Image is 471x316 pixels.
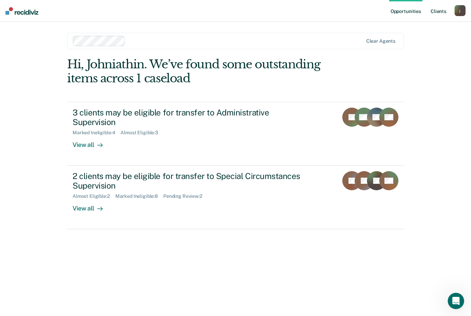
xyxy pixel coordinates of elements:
[163,193,208,199] div: Pending Review : 2
[67,57,336,85] div: Hi, Johniathin. We’ve found some outstanding items across 1 caseload
[73,108,313,127] div: 3 clients may be eligible for transfer to Administrative Supervision
[73,199,111,212] div: View all
[67,102,404,166] a: 3 clients may be eligible for transfer to Administrative SupervisionMarked Ineligible:4Almost Eli...
[73,171,313,191] div: 2 clients may be eligible for transfer to Special Circumstances Supervision
[455,5,466,16] button: j
[366,38,395,44] div: Clear agents
[73,193,115,199] div: Almost Eligible : 2
[120,130,164,136] div: Almost Eligible : 3
[73,130,120,136] div: Marked Ineligible : 4
[73,136,111,149] div: View all
[67,166,404,229] a: 2 clients may be eligible for transfer to Special Circumstances SupervisionAlmost Eligible:2Marke...
[5,7,38,15] img: Recidiviz
[115,193,163,199] div: Marked Ineligible : 8
[448,293,464,309] iframe: Intercom live chat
